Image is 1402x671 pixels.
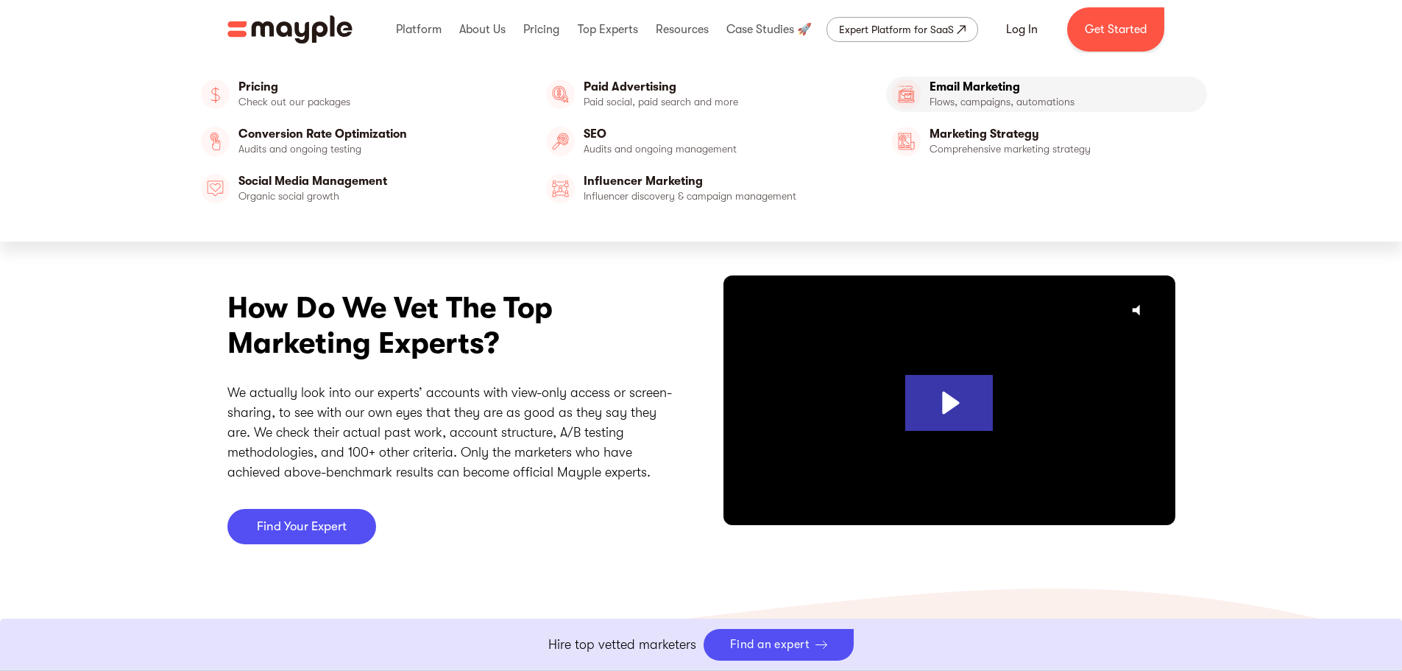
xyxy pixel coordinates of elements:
button: Play Video: vetting- [905,375,994,432]
div: Pricing [520,6,563,53]
a: Find Your Expert [227,509,376,544]
a: Get Started [1067,7,1164,52]
a: Expert Platform for SaaS [826,17,978,42]
p: We actually look into our experts’ accounts with view-only access or screen-sharing, to see with ... [227,383,679,482]
h3: How Do We Vet The Top Marketing Experts? [227,290,679,361]
p: Find Your Expert [257,520,347,533]
div: About Us [456,6,509,53]
div: Top Experts [574,6,642,53]
img: Mayple logo [227,15,353,43]
a: home [227,15,353,43]
button: Click for sound [1121,290,1161,330]
div: Platform [392,6,445,53]
div: Resources [652,6,712,53]
a: Log In [988,12,1055,47]
div: Expert Platform for SaaS [839,21,954,38]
